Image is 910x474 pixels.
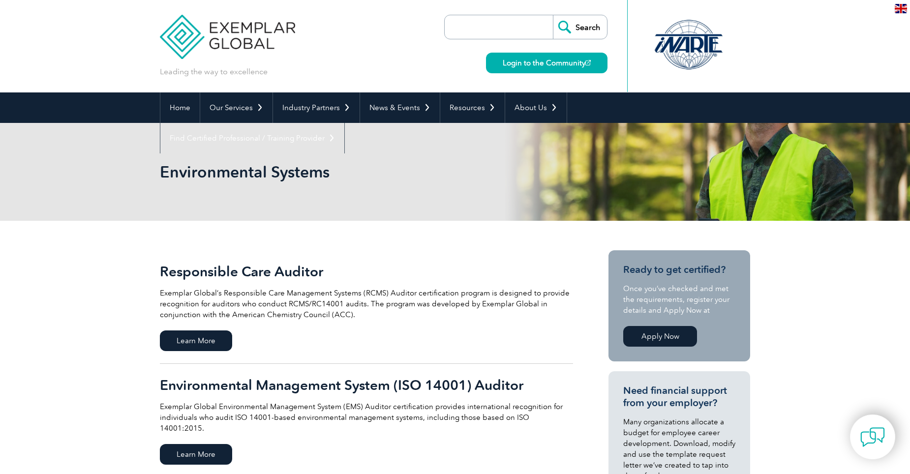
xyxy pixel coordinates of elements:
[623,283,735,316] p: Once you’ve checked and met the requirements, register your details and Apply Now at
[160,444,232,465] span: Learn More
[895,4,907,13] img: en
[160,162,538,181] h1: Environmental Systems
[160,330,232,351] span: Learn More
[553,15,607,39] input: Search
[360,92,440,123] a: News & Events
[623,385,735,409] h3: Need financial support from your employer?
[160,288,573,320] p: Exemplar Global’s Responsible Care Management Systems (RCMS) Auditor certification program is des...
[160,377,573,393] h2: Environmental Management System (ISO 14001) Auditor
[623,264,735,276] h3: Ready to get certified?
[160,250,573,364] a: Responsible Care Auditor Exemplar Global’s Responsible Care Management Systems (RCMS) Auditor cer...
[160,92,200,123] a: Home
[440,92,505,123] a: Resources
[160,66,268,77] p: Leading the way to excellence
[860,425,885,449] img: contact-chat.png
[486,53,607,73] a: Login to the Community
[200,92,273,123] a: Our Services
[160,401,573,434] p: Exemplar Global Environmental Management System (EMS) Auditor certification provides internationa...
[623,326,697,347] a: Apply Now
[160,264,573,279] h2: Responsible Care Auditor
[273,92,360,123] a: Industry Partners
[585,60,591,65] img: open_square.png
[160,123,344,153] a: Find Certified Professional / Training Provider
[505,92,567,123] a: About Us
